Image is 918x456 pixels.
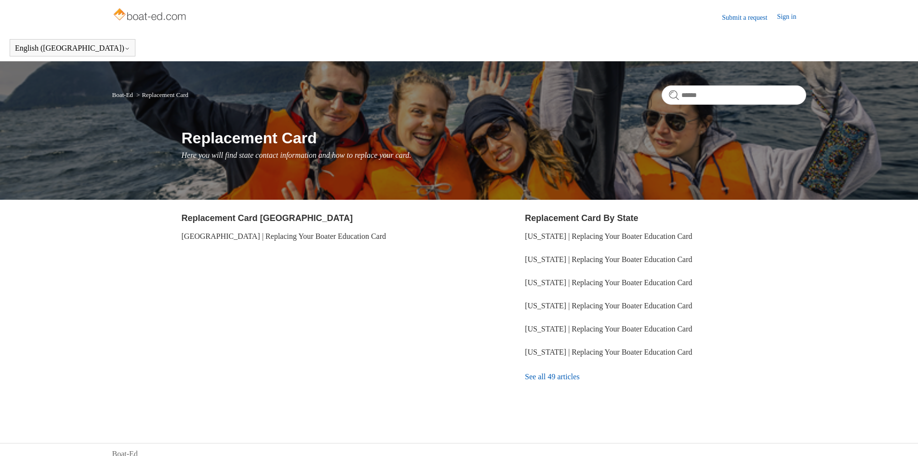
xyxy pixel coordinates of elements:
[525,213,638,223] a: Replacement Card By State
[182,126,806,150] h1: Replacement Card
[525,348,692,356] a: [US_STATE] | Replacing Your Boater Education Card
[15,44,130,53] button: English ([GEOGRAPHIC_DATA])
[182,150,806,161] p: Here you will find state contact information and how to replace your card.
[182,232,386,240] a: [GEOGRAPHIC_DATA] | Replacing Your Boater Education Card
[112,91,133,98] a: Boat-Ed
[525,232,692,240] a: [US_STATE] | Replacing Your Boater Education Card
[525,302,692,310] a: [US_STATE] | Replacing Your Boater Education Card
[662,85,806,105] input: Search
[525,364,806,390] a: See all 49 articles
[112,6,189,25] img: Boat-Ed Help Center home page
[722,13,777,23] a: Submit a request
[777,12,806,23] a: Sign in
[182,213,353,223] a: Replacement Card [GEOGRAPHIC_DATA]
[525,278,692,287] a: [US_STATE] | Replacing Your Boater Education Card
[112,91,135,98] li: Boat-Ed
[134,91,188,98] li: Replacement Card
[525,325,692,333] a: [US_STATE] | Replacing Your Boater Education Card
[525,255,692,263] a: [US_STATE] | Replacing Your Boater Education Card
